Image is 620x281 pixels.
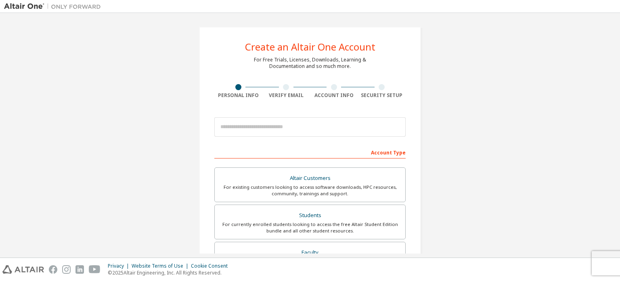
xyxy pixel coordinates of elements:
[2,265,44,274] img: altair_logo.svg
[62,265,71,274] img: instagram.svg
[220,173,400,184] div: Altair Customers
[262,92,310,99] div: Verify Email
[108,269,232,276] p: © 2025 Altair Engineering, Inc. All Rights Reserved.
[132,263,191,269] div: Website Terms of Use
[191,263,232,269] div: Cookie Consent
[220,184,400,197] div: For existing customers looking to access software downloads, HPC resources, community, trainings ...
[49,265,57,274] img: facebook.svg
[245,42,375,52] div: Create an Altair One Account
[108,263,132,269] div: Privacy
[214,146,406,158] div: Account Type
[89,265,101,274] img: youtube.svg
[358,92,406,99] div: Security Setup
[220,247,400,258] div: Faculty
[254,57,366,70] div: For Free Trials, Licenses, Downloads, Learning & Documentation and so much more.
[220,221,400,234] div: For currently enrolled students looking to access the free Altair Student Edition bundle and all ...
[4,2,105,11] img: Altair One
[310,92,358,99] div: Account Info
[75,265,84,274] img: linkedin.svg
[220,210,400,221] div: Students
[214,92,262,99] div: Personal Info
